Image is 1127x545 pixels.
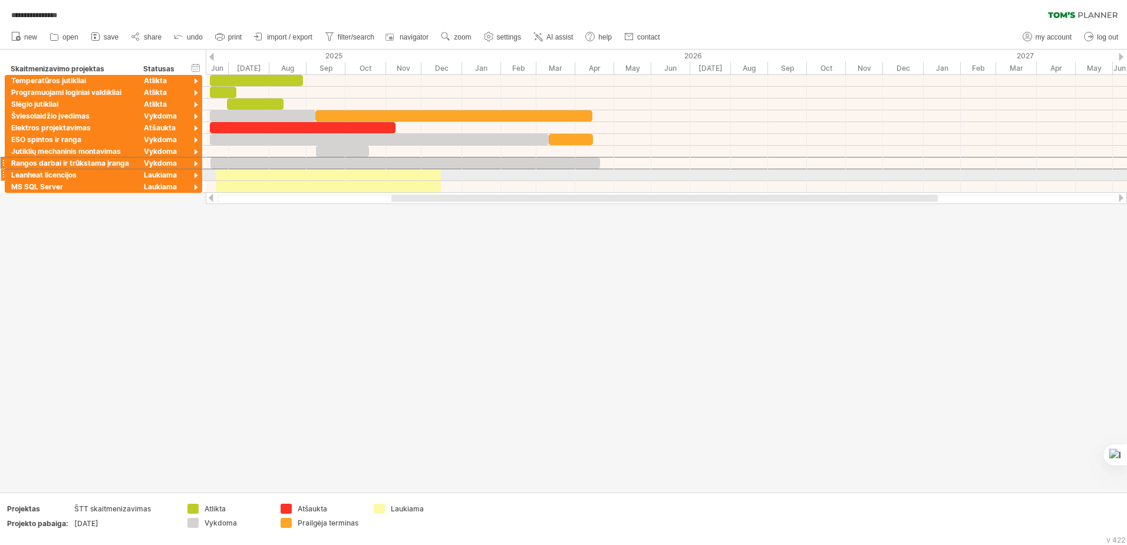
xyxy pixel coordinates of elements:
[144,99,183,110] div: Atlikta
[144,169,183,180] div: Laukiama
[11,110,131,122] div: Šviesolaidžio įvedimas
[438,29,474,45] a: zoom
[144,157,183,169] div: Vykdoma
[171,29,206,45] a: undo
[11,63,131,75] div: Skaitmenizavimo projektas
[454,33,471,41] span: zoom
[421,62,462,74] div: December 2025
[205,518,269,528] div: Vykdoma
[74,504,173,514] div: ŠTT skaitmenizavimas
[205,504,269,514] div: Atlikta
[690,62,731,74] div: July 2026
[462,62,501,74] div: January 2026
[1097,33,1118,41] span: log out
[298,518,362,528] div: Prailgėja terminas
[267,33,312,41] span: import / export
[47,29,82,45] a: open
[598,33,612,41] span: help
[143,63,183,75] div: Statusas
[614,62,651,74] div: May 2026
[11,87,131,98] div: Programuojami loginiai valdikliai
[961,62,996,74] div: February 2027
[62,33,78,41] span: open
[637,33,660,41] span: contact
[846,62,883,74] div: November 2026
[251,29,316,45] a: import / export
[651,62,690,74] div: June 2026
[400,33,429,41] span: navigator
[11,181,131,192] div: MS SQL Server
[462,50,924,62] div: 2026
[104,33,118,41] span: save
[144,33,162,41] span: share
[384,29,432,45] a: navigator
[1081,29,1122,45] a: log out
[1036,33,1072,41] span: my account
[497,33,521,41] span: settings
[228,33,242,41] span: print
[88,29,122,45] a: save
[144,181,183,192] div: Laukiama
[11,146,131,157] div: Jutiklių mechaninis montavimas
[144,122,183,133] div: Atšaukta
[582,29,615,45] a: help
[996,62,1037,74] div: March 2027
[1020,29,1075,45] a: my account
[1076,62,1113,74] div: May 2027
[575,62,614,74] div: April 2026
[212,29,245,45] a: print
[391,504,455,514] div: Laukiama
[187,33,203,41] span: undo
[8,29,41,45] a: new
[546,33,573,41] span: AI assist
[11,134,131,145] div: ESO spintos ir ranga
[924,62,961,74] div: January 2027
[7,518,72,528] div: Projekto pabaiga:
[1037,62,1076,74] div: April 2027
[345,62,386,74] div: October 2025
[11,75,131,86] div: Temperatūros jutikliai
[74,518,173,528] div: [DATE]
[731,62,768,74] div: August 2026
[307,62,345,74] div: September 2025
[144,75,183,86] div: Atlikta
[386,62,421,74] div: November 2025
[298,504,362,514] div: Atšaukta
[229,62,269,74] div: July 2025
[11,169,131,180] div: Leanheat licencijos
[768,62,807,74] div: September 2026
[1,50,462,62] div: 2025
[144,134,183,145] div: Vykdoma
[1106,536,1125,544] div: v 422
[530,29,576,45] a: AI assist
[144,110,183,122] div: Vykdoma
[11,99,131,110] div: Slėgio jutikliai
[144,87,183,98] div: Atlikta
[621,29,664,45] a: contact
[144,146,183,157] div: Vykdoma
[501,62,536,74] div: February 2026
[322,29,378,45] a: filter/search
[11,122,131,133] div: Elektros projektavimas
[883,62,924,74] div: December 2026
[807,62,846,74] div: October 2026
[7,504,72,514] div: Projektas
[536,62,575,74] div: March 2026
[128,29,165,45] a: share
[338,33,374,41] span: filter/search
[192,62,229,74] div: June 2025
[24,33,37,41] span: new
[11,157,131,169] div: Rangos darbai ir trūkstama įranga
[481,29,525,45] a: settings
[269,62,307,74] div: August 2025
